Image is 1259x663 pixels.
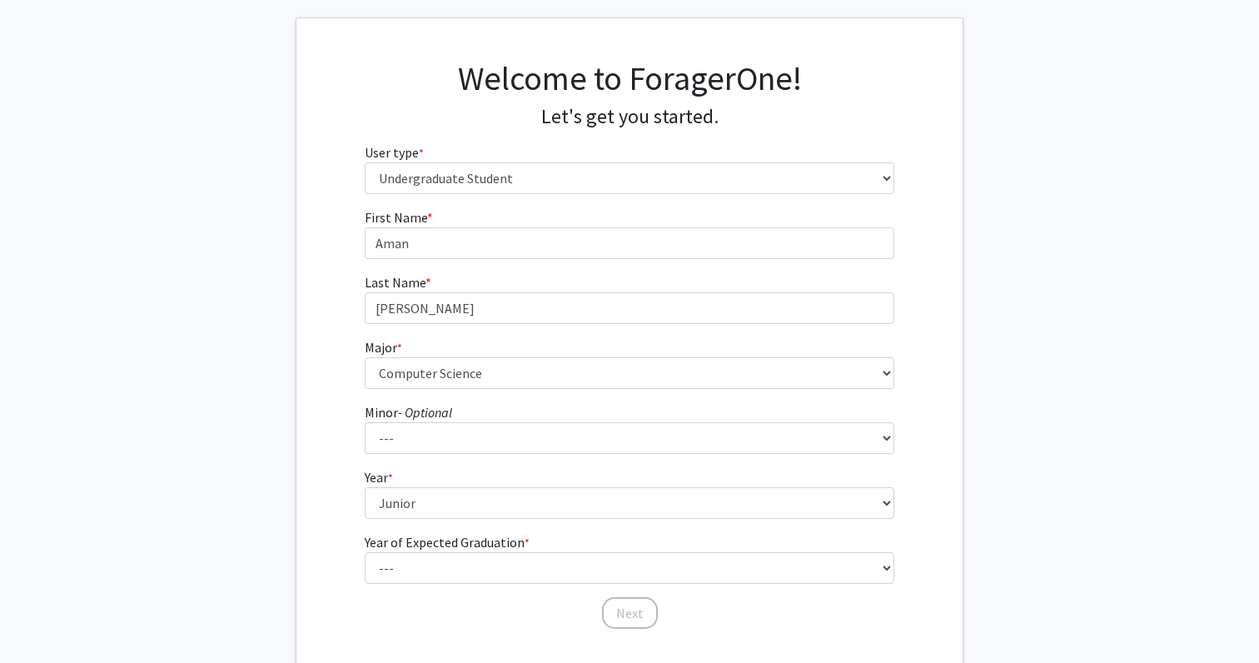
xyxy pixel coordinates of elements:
[602,597,658,629] button: Next
[398,404,452,421] i: - Optional
[12,588,71,651] iframe: Chat
[365,532,530,552] label: Year of Expected Graduation
[365,402,452,422] label: Minor
[365,142,424,162] label: User type
[365,105,895,129] h4: Let's get you started.
[365,467,393,487] label: Year
[365,209,427,226] span: First Name
[365,274,425,291] span: Last Name
[365,337,402,357] label: Major
[365,58,895,98] h1: Welcome to ForagerOne!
